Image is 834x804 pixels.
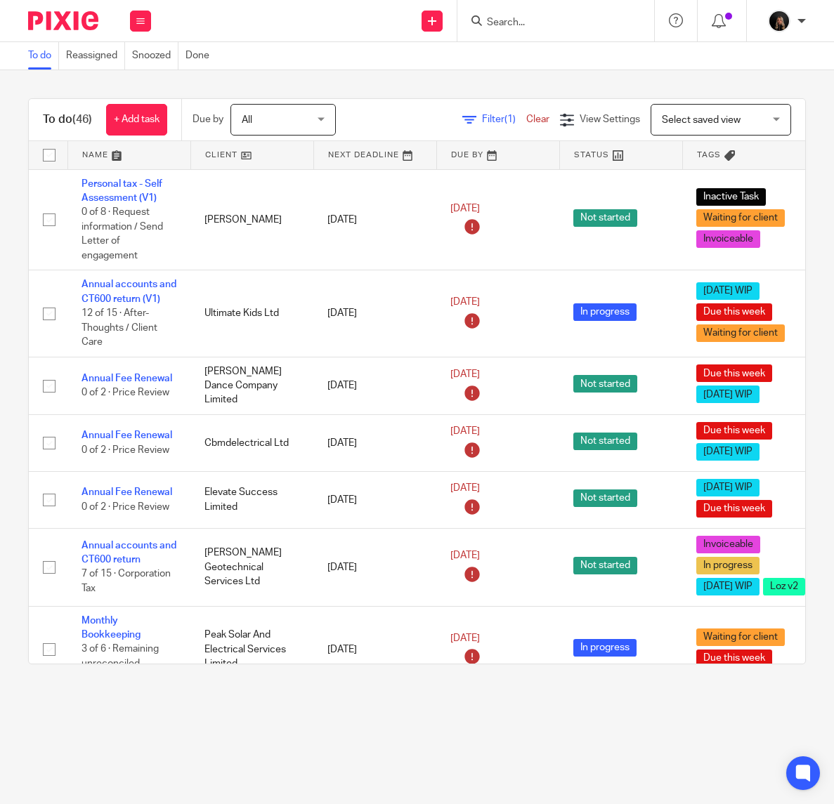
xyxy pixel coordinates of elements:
[504,114,516,124] span: (1)
[696,500,772,518] span: Due this week
[573,209,637,227] span: Not started
[696,209,785,227] span: Waiting for client
[66,42,125,70] a: Reassigned
[313,471,436,528] td: [DATE]
[313,606,436,692] td: [DATE]
[82,569,171,594] span: 7 of 15 · Corporation Tax
[573,557,637,574] span: Not started
[28,11,98,30] img: Pixie
[132,42,178,70] a: Snoozed
[696,536,760,553] span: Invoiceable
[190,414,313,471] td: Cbmdelectrical Ltd
[82,308,157,347] span: 12 of 15 · After-Thoughts / Client Care
[43,112,92,127] h1: To do
[696,422,772,440] span: Due this week
[450,551,480,561] span: [DATE]
[580,114,640,124] span: View Settings
[82,374,172,383] a: Annual Fee Renewal
[450,633,480,643] span: [DATE]
[486,17,612,29] input: Search
[450,369,480,379] span: [DATE]
[313,169,436,270] td: [DATE]
[82,388,169,397] span: 0 of 2 · Price Review
[82,430,172,440] a: Annual Fee Renewal
[768,10,790,32] img: 455A9867.jpg
[82,487,172,497] a: Annual Fee Renewal
[82,207,163,261] span: 0 of 8 · Request information / Send Letter of engagement
[450,204,480,213] span: [DATE]
[313,357,436,414] td: [DATE]
[662,115,741,125] span: Select saved view
[242,115,252,125] span: All
[82,445,169,455] span: 0 of 2 · Price Review
[763,578,805,595] span: Loz v2
[82,279,176,303] a: Annual accounts and CT600 return (V1)
[696,364,772,382] span: Due this week
[82,179,162,203] a: Personal tax - Self Assessment (V1)
[28,42,59,70] a: To do
[190,528,313,606] td: [PERSON_NAME] Geotechnical Services Ltd
[190,471,313,528] td: Elevate Success Limited
[696,188,766,206] span: Inactive Task
[313,270,436,357] td: [DATE]
[82,645,159,683] span: 3 of 6 · Remaining unreconciled transactions
[450,298,480,308] span: [DATE]
[106,104,167,136] a: + Add task
[696,443,760,461] span: [DATE] WIP
[573,639,637,657] span: In progress
[696,557,760,574] span: In progress
[573,433,637,450] span: Not started
[313,414,436,471] td: [DATE]
[190,357,313,414] td: [PERSON_NAME] Dance Company Limited
[190,270,313,357] td: Ultimate Kids Ltd
[82,541,176,565] a: Annual accounts and CT600 return
[190,169,313,270] td: [PERSON_NAME]
[190,606,313,692] td: Peak Solar And Electrical Services Limited
[573,303,637,321] span: In progress
[193,112,223,126] p: Due by
[696,385,760,403] span: [DATE] WIP
[696,324,785,342] span: Waiting for client
[573,489,637,507] span: Not started
[697,151,721,159] span: Tags
[450,427,480,437] span: [DATE]
[696,578,760,595] span: [DATE] WIP
[526,114,549,124] a: Clear
[696,230,760,248] span: Invoiceable
[696,650,772,667] span: Due this week
[450,484,480,494] span: [DATE]
[696,479,760,496] span: [DATE] WIP
[82,616,141,640] a: Monthly Bookkeeping
[185,42,216,70] a: Done
[72,114,92,125] span: (46)
[696,628,785,646] span: Waiting for client
[696,282,760,300] span: [DATE] WIP
[573,375,637,393] span: Not started
[482,114,526,124] span: Filter
[313,528,436,606] td: [DATE]
[696,303,772,321] span: Due this week
[82,502,169,512] span: 0 of 2 · Price Review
